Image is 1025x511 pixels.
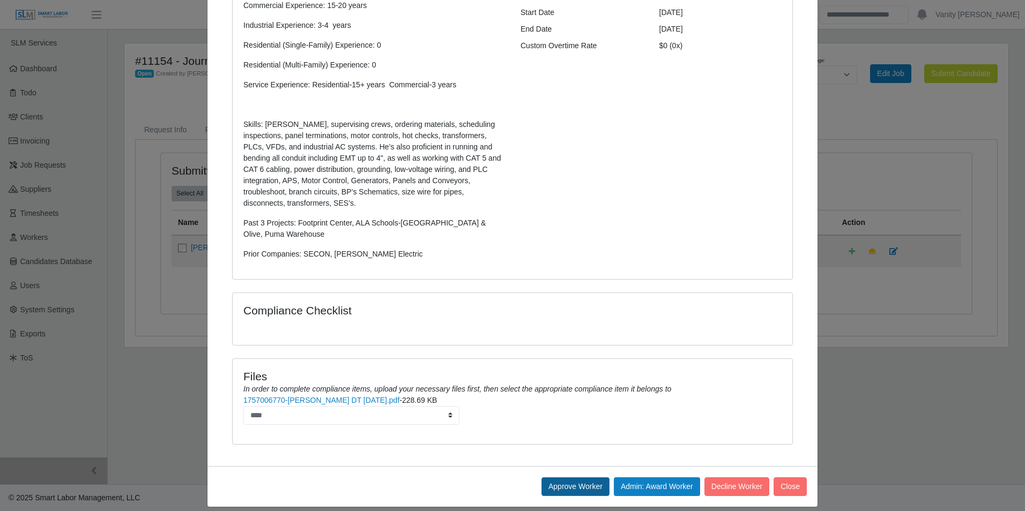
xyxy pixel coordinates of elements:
h4: Compliance Checklist [243,304,597,317]
p: Prior Companies: SECON, [PERSON_NAME] Electric [243,249,504,260]
div: End Date [512,24,651,35]
i: In order to complete compliance items, upload your necessary files first, then select the appropr... [243,385,671,393]
button: Approve Worker [541,477,610,496]
p: Industrial Experience: 3-4 years [243,20,504,31]
h4: Files [243,370,782,383]
p: Skills: [PERSON_NAME], supervising crews, ordering materials, scheduling inspections, panel termi... [243,119,504,209]
li: - [243,395,782,425]
button: Decline Worker [704,477,769,496]
span: 228.69 KB [402,396,437,404]
p: Service Experience: Residential-15+ years Commercial-3 years [243,79,504,91]
button: Close [774,477,807,496]
a: 1757006770-[PERSON_NAME] DT [DATE].pdf [243,396,399,404]
button: Admin: Award Worker [614,477,700,496]
p: Past 3 Projects: Footprint Center, ALA Schools-[GEOGRAPHIC_DATA] & Olive, Puma Warehouse [243,217,504,240]
p: Residential (Multi-Family) Experience: 0 [243,59,504,71]
span: $0 (0x) [659,41,683,50]
span: [DATE] [659,25,683,33]
div: Custom Overtime Rate [512,40,651,51]
p: Residential (Single-Family) Experience: 0 [243,40,504,51]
